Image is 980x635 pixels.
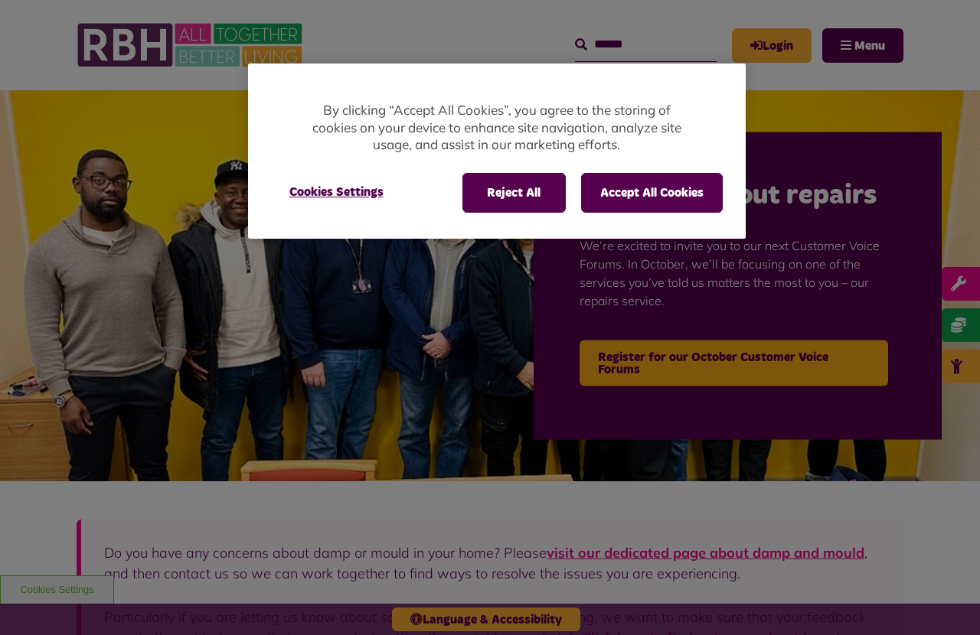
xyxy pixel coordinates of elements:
button: Cookies Settings [271,173,402,211]
button: Accept All Cookies [581,173,723,213]
div: Privacy [248,63,746,239]
button: Reject All [462,173,566,213]
div: Cookie banner [248,63,746,239]
p: By clicking “Accept All Cookies”, you agree to the storing of cookies on your device to enhance s... [309,102,684,154]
